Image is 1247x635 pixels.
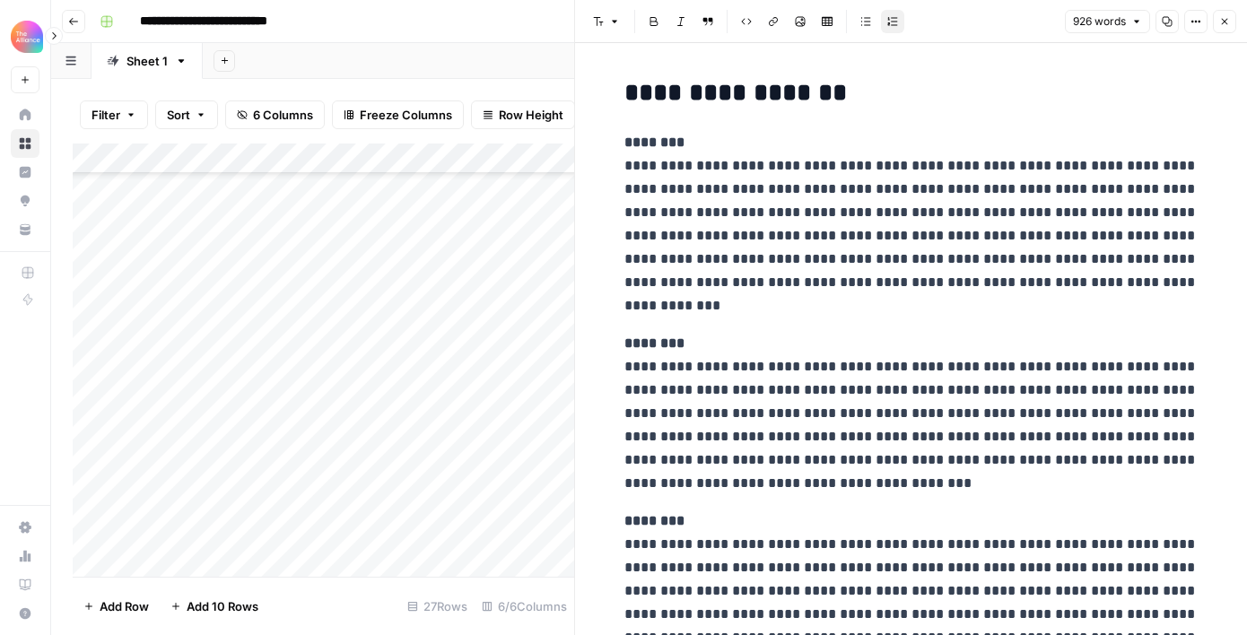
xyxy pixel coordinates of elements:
span: 6 Columns [253,106,313,124]
a: Home [11,100,39,129]
span: Sort [167,106,190,124]
img: Alliance Logo [11,21,43,53]
a: Opportunities [11,187,39,215]
a: Your Data [11,215,39,244]
a: Sheet 1 [92,43,203,79]
span: Add Row [100,597,149,615]
a: Insights [11,158,39,187]
a: Learning Hub [11,570,39,599]
span: Freeze Columns [360,106,452,124]
button: Workspace: Alliance [11,14,39,59]
button: Freeze Columns [332,100,464,129]
div: 6/6 Columns [475,592,574,621]
button: Add 10 Rows [160,592,269,621]
div: 27 Rows [400,592,475,621]
a: Usage [11,542,39,570]
button: Add Row [73,592,160,621]
button: Sort [155,100,218,129]
span: Add 10 Rows [187,597,258,615]
div: Sheet 1 [126,52,168,70]
button: Help + Support [11,599,39,628]
span: 926 words [1073,13,1126,30]
span: Filter [92,106,120,124]
a: Settings [11,513,39,542]
a: Browse [11,129,39,158]
button: 6 Columns [225,100,325,129]
button: Filter [80,100,148,129]
button: 926 words [1065,10,1150,33]
button: Row Height [471,100,575,129]
span: Row Height [499,106,563,124]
